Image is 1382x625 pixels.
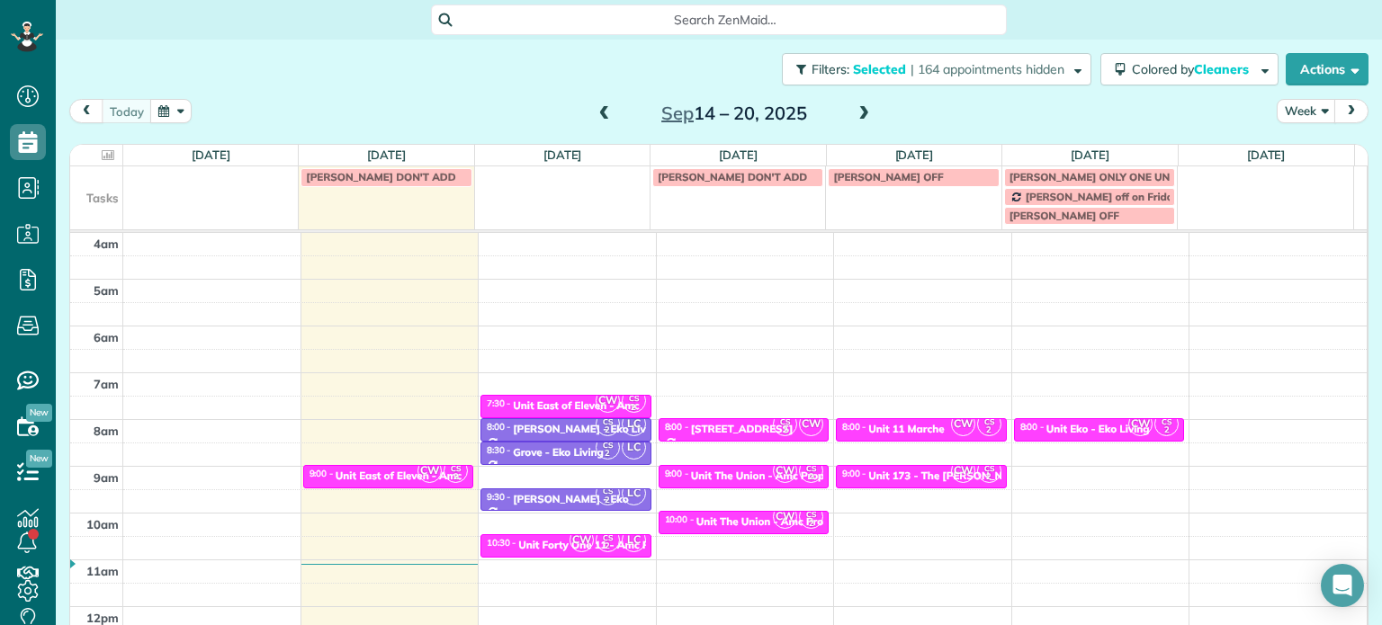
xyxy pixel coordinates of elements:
div: Unit 173 - The [PERSON_NAME] House - Capital [868,469,1109,482]
div: Unit Forty One 11 - Amc Property Management [518,539,755,551]
small: 2 [444,469,467,486]
a: [DATE] [719,147,758,162]
span: LC [622,528,646,552]
div: Unit The Union - Amc Property [696,515,850,528]
small: 2 [597,422,619,439]
div: Unit East of Eleven - Amc [513,399,639,412]
span: [PERSON_NAME] OFF [833,170,943,183]
div: Unit 11 Marche [868,423,944,435]
small: 2 [774,422,796,439]
span: Filters: [812,61,849,77]
a: Filters: Selected | 164 appointments hidden [773,53,1091,85]
a: [DATE] [192,147,230,162]
span: New [26,404,52,422]
small: 2 [978,469,1001,486]
div: Unit The Union - Amc Property [691,469,845,482]
span: 10am [86,517,119,531]
span: 7am [94,377,119,391]
button: Colored byCleaners [1100,53,1279,85]
button: Actions [1286,53,1369,85]
small: 2 [800,515,822,532]
span: CW [951,412,975,436]
span: LC [622,481,646,505]
span: 8am [94,424,119,438]
span: 12pm [86,611,119,625]
small: 2 [800,469,822,486]
small: 2 [978,422,1001,439]
small: 2 [597,538,619,555]
span: 9am [94,470,119,485]
span: CW [570,528,594,552]
div: Unit Eko - Eko Living [1046,423,1150,435]
span: [PERSON_NAME] DON'T ADD [658,170,807,183]
span: | 164 appointments hidden [911,61,1064,77]
div: Unit East of Eleven - Amc [336,469,462,482]
div: Grove - Eko Living [513,446,604,459]
small: 2 [597,445,619,462]
small: 2 [623,399,645,416]
a: [DATE] [895,147,934,162]
div: Open Intercom Messenger [1321,564,1364,607]
span: CW [773,504,797,529]
span: CW [1128,412,1153,436]
button: prev [69,99,103,123]
span: 6am [94,330,119,344]
span: Cleaners [1194,61,1252,77]
div: [PERSON_NAME] - Eko Living [513,423,661,435]
span: CW [773,459,797,483]
span: Colored by [1132,61,1255,77]
div: [PERSON_NAME] - Eko [513,493,628,505]
small: 2 [1155,422,1178,439]
span: [PERSON_NAME] ONLY ONE UNIT [1010,170,1180,183]
span: CW [417,459,442,483]
span: 11am [86,564,119,578]
span: [PERSON_NAME] OFF [1010,209,1119,222]
span: [PERSON_NAME] DON'T ADD [306,170,455,183]
span: 5am [94,283,119,298]
span: 4am [94,237,119,251]
a: [DATE] [543,147,582,162]
span: New [26,450,52,468]
div: [STREET_ADDRESS] [691,423,794,435]
h2: 14 – 20, 2025 [622,103,847,123]
a: [DATE] [1247,147,1286,162]
small: 2 [597,492,619,509]
span: LC [622,412,646,436]
span: CW [799,412,823,436]
span: Sep [661,102,694,124]
button: next [1334,99,1369,123]
a: [DATE] [1071,147,1109,162]
span: LC [622,435,646,460]
button: Filters: Selected | 164 appointments hidden [782,53,1091,85]
span: CW [951,459,975,483]
span: CW [596,388,620,413]
button: today [102,99,152,123]
a: [DATE] [367,147,406,162]
button: Week [1277,99,1336,123]
span: Selected [853,61,907,77]
span: [PERSON_NAME] off on Fridays [1026,190,1184,203]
